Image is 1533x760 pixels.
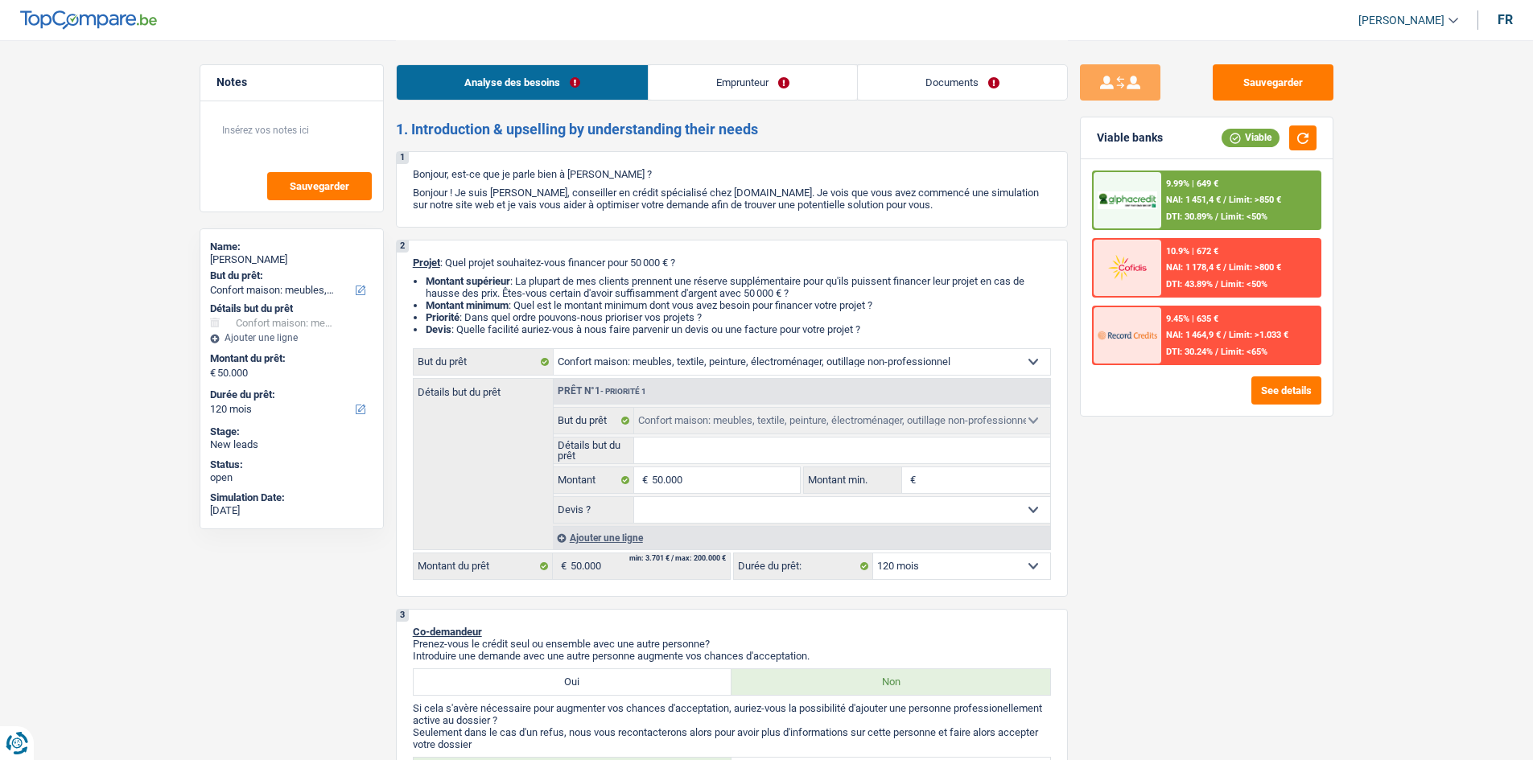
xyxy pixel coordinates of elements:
label: Montant du prêt [414,553,553,579]
p: Bonjour, est-ce que je parle bien à [PERSON_NAME] ? [413,168,1051,180]
label: But du prêt: [210,269,370,282]
span: Limit: >1.033 € [1229,330,1288,340]
a: [PERSON_NAME] [1345,7,1458,34]
div: 10.9% | 672 € [1166,246,1218,257]
span: / [1215,279,1218,290]
img: Cofidis [1098,253,1157,282]
span: Limit: <50% [1221,279,1267,290]
span: - Priorité 1 [600,387,646,396]
div: 3 [397,610,409,622]
label: Durée du prêt: [734,553,873,579]
span: [PERSON_NAME] [1358,14,1444,27]
span: Limit: <50% [1221,212,1267,222]
div: 2 [397,240,409,253]
span: Co-demandeur [413,626,482,638]
span: / [1215,347,1218,357]
button: See details [1251,376,1321,405]
span: DTI: 30.89% [1166,212,1213,222]
img: Record Credits [1098,320,1157,350]
p: : Quel projet souhaitez-vous financer pour 50 000 € ? [413,257,1051,269]
label: Détails but du prêt [414,379,553,397]
span: Devis [426,323,451,335]
div: Simulation Date: [210,491,373,504]
li: : Quelle facilité auriez-vous à nous faire parvenir un devis ou une facture pour votre projet ? [426,323,1051,335]
button: Sauvegarder [1213,64,1333,101]
a: Emprunteur [649,65,857,100]
div: min: 3.701 € / max: 200.000 € [629,555,726,562]
label: Devis ? [554,497,635,523]
span: Limit: <65% [1221,347,1267,357]
span: € [553,553,571,579]
strong: Montant minimum [426,299,509,311]
div: Viable banks [1097,131,1163,145]
div: Détails but du prêt [210,302,373,315]
div: [DATE] [210,504,373,517]
label: But du prêt [554,408,635,433]
span: DTI: 30.24% [1166,347,1213,357]
div: fr [1498,12,1513,27]
p: Prenez-vous le crédit seul ou ensemble avec une autre personne? [413,638,1051,650]
label: Montant min. [804,467,902,493]
button: Sauvegarder [267,172,372,200]
div: 9.45% | 635 € [1166,314,1218,324]
h5: Notes [216,76,367,89]
p: Introduire une demande avec une autre personne augmente vos chances d'acceptation. [413,650,1051,662]
p: Bonjour ! Je suis [PERSON_NAME], conseiller en crédit spécialisé chez [DOMAIN_NAME]. Je vois que ... [413,187,1051,211]
strong: Montant supérieur [426,275,510,287]
div: Stage: [210,425,373,438]
div: 9.99% | 649 € [1166,179,1218,189]
span: / [1223,262,1226,273]
div: open [210,471,373,484]
label: Montant [554,467,635,493]
span: Projet [413,257,440,269]
strong: Priorité [426,311,459,323]
div: Ajouter une ligne [210,332,373,343]
label: But du prêt [414,349,554,375]
h2: 1. Introduction & upselling by understanding their needs [396,121,1068,138]
span: NAI: 1 451,4 € [1166,195,1221,205]
span: / [1223,195,1226,205]
span: NAI: 1 178,4 € [1166,262,1221,273]
span: / [1215,212,1218,222]
div: Name: [210,240,373,253]
div: 1 [397,152,409,164]
label: Non [731,669,1050,695]
span: € [210,367,216,380]
a: Analyse des besoins [397,65,648,100]
li: : La plupart de mes clients prennent une réserve supplémentaire pour qu'ils puissent financer leu... [426,275,1051,299]
label: Montant du prêt: [210,352,370,365]
label: Détails but du prêt [554,438,635,463]
li: : Quel est le montant minimum dont vous avez besoin pour financer votre projet ? [426,299,1051,311]
p: Si cela s'avère nécessaire pour augmenter vos chances d'acceptation, auriez-vous la possibilité d... [413,702,1051,726]
div: [PERSON_NAME] [210,253,373,266]
span: / [1223,330,1226,340]
span: Sauvegarder [290,181,349,191]
div: Prêt n°1 [554,386,650,396]
div: Status: [210,458,373,471]
div: New leads [210,438,373,451]
span: NAI: 1 464,9 € [1166,330,1221,340]
li: : Dans quel ordre pouvons-nous prioriser vos projets ? [426,311,1051,323]
span: DTI: 43.89% [1166,279,1213,290]
p: Seulement dans le cas d'un refus, nous vous recontacterons alors pour avoir plus d'informations s... [413,726,1051,750]
img: AlphaCredit [1098,191,1157,210]
label: Oui [414,669,732,695]
a: Documents [858,65,1067,100]
span: € [902,467,920,493]
img: TopCompare Logo [20,10,157,30]
span: € [634,467,652,493]
div: Ajouter une ligne [553,526,1050,549]
div: Viable [1222,129,1280,146]
span: Limit: >800 € [1229,262,1281,273]
span: Limit: >850 € [1229,195,1281,205]
label: Durée du prêt: [210,388,370,401]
